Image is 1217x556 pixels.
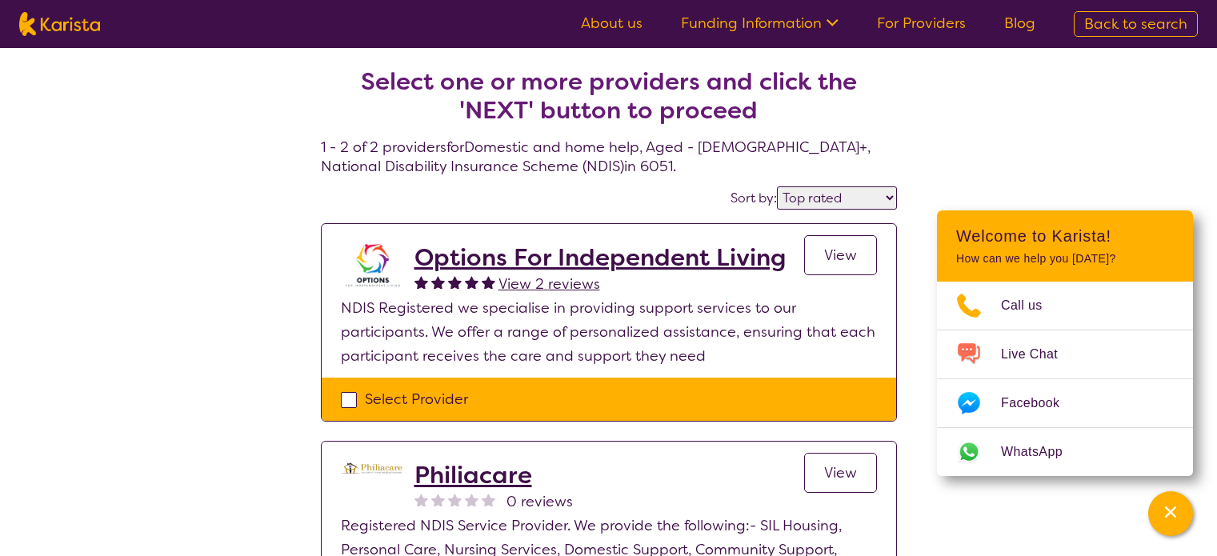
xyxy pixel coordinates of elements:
[431,493,445,506] img: nonereviewstar
[956,226,1174,246] h2: Welcome to Karista!
[824,463,857,482] span: View
[341,296,877,368] p: NDIS Registered we specialise in providing support services to our participants. We offer a range...
[681,14,839,33] a: Funding Information
[956,252,1174,266] p: How can we help you [DATE]?
[1001,294,1062,318] span: Call us
[431,275,445,289] img: fullstar
[448,275,462,289] img: fullstar
[1084,14,1187,34] span: Back to search
[877,14,966,33] a: For Providers
[1001,440,1082,464] span: WhatsApp
[341,461,405,479] img: djl2kts8nwviwb5z69ia.png
[482,275,495,289] img: fullstar
[498,272,600,296] a: View 2 reviews
[937,428,1193,476] a: Web link opens in a new tab.
[1001,342,1077,366] span: Live Chat
[414,493,428,506] img: nonereviewstar
[1001,391,1079,415] span: Facebook
[448,493,462,506] img: nonereviewstar
[1074,11,1198,37] a: Back to search
[1004,14,1035,33] a: Blog
[937,210,1193,476] div: Channel Menu
[19,12,100,36] img: Karista logo
[804,235,877,275] a: View
[465,275,478,289] img: fullstar
[937,282,1193,476] ul: Choose channel
[1148,491,1193,536] button: Channel Menu
[341,243,405,288] img: stgs1ttov8uwf8tdpp19.png
[824,246,857,265] span: View
[465,493,478,506] img: nonereviewstar
[414,461,573,490] a: Philiacare
[498,274,600,294] span: View 2 reviews
[414,243,786,272] a: Options For Independent Living
[506,490,573,514] span: 0 reviews
[482,493,495,506] img: nonereviewstar
[731,190,777,206] label: Sort by:
[340,67,878,125] h2: Select one or more providers and click the 'NEXT' button to proceed
[804,453,877,493] a: View
[581,14,643,33] a: About us
[321,29,897,176] h4: 1 - 2 of 2 providers for Domestic and home help , Aged - [DEMOGRAPHIC_DATA]+ , National Disabilit...
[414,275,428,289] img: fullstar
